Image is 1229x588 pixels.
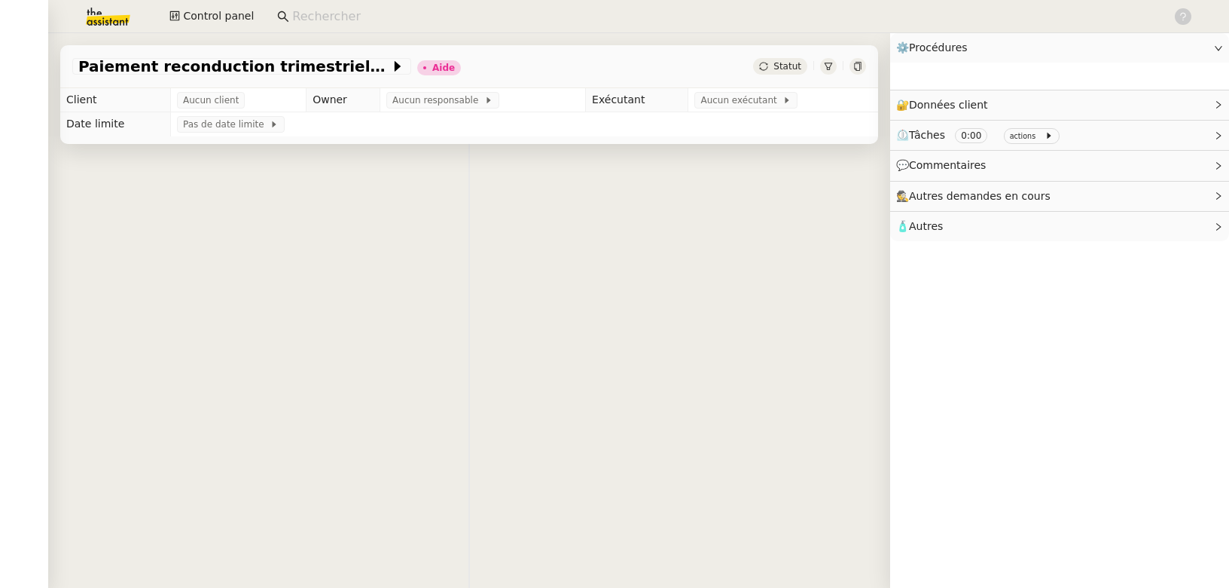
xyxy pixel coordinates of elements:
span: Aucun exécutant [700,93,782,108]
span: 🧴 [896,220,943,232]
span: Tâches [909,129,945,141]
span: Autres [909,220,943,232]
div: 🧴Autres [890,212,1229,241]
td: Date limite [60,112,170,136]
span: Pas de date limite [183,117,270,132]
div: Aide [432,63,455,72]
div: 🕵️Autres demandes en cours [890,182,1229,211]
span: 💬 [896,159,993,171]
span: 🕵️ [896,190,1057,202]
span: ⚙️ [896,39,974,57]
span: Statut [773,61,801,72]
span: ⏲️ [896,129,1066,141]
td: Owner [306,88,380,112]
span: 🔐 [896,96,994,114]
span: Autres demandes en cours [909,190,1051,202]
nz-tag: 0:00 [955,128,987,143]
td: Client [60,88,170,112]
small: actions [1010,132,1036,140]
div: ⏲️Tâches 0:00 actions [890,121,1229,150]
div: 💬Commentaires [890,151,1229,180]
span: Control panel [183,8,254,25]
button: Control panel [160,6,263,27]
div: ⚙️Procédures [890,33,1229,63]
span: Données client [909,99,988,111]
td: Exécutant [586,88,688,112]
input: Rechercher [292,7,1157,27]
span: Commentaires [909,159,986,171]
span: Paiement reconduction trimestrielle The Assistant [78,59,390,74]
span: Aucun responsable [392,93,484,108]
span: Procédures [909,41,968,54]
span: Aucun client [183,93,239,108]
div: 🔐Données client [890,90,1229,120]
